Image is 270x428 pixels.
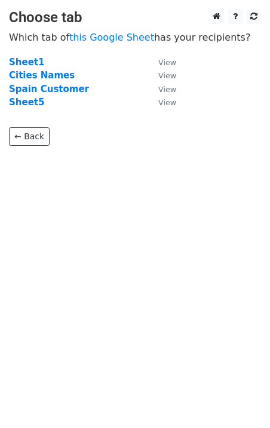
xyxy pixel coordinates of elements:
[146,70,176,81] a: View
[9,70,75,81] a: Cities Names
[158,85,176,94] small: View
[9,97,44,108] a: Sheet5
[9,57,44,68] a: Sheet1
[146,57,176,68] a: View
[9,84,89,94] a: Spain Customer
[9,127,50,146] a: ← Back
[69,32,154,43] a: this Google Sheet
[9,31,261,44] p: Which tab of has your recipients?
[146,97,176,108] a: View
[9,9,261,26] h3: Choose tab
[158,58,176,67] small: View
[158,71,176,80] small: View
[146,84,176,94] a: View
[158,98,176,107] small: View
